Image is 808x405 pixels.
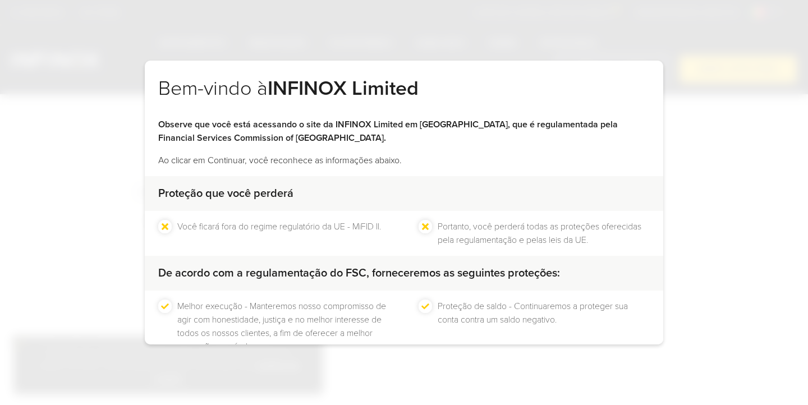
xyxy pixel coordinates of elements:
p: Ao clicar em Continuar, você reconhece as informações abaixo. [158,154,650,167]
li: Melhor execução - Manteremos nosso compromisso de agir com honestidade, justiça e no melhor inter... [177,300,389,353]
strong: De acordo com a regulamentação do FSC, forneceremos as seguintes proteções: [158,266,560,280]
li: Portanto, você perderá todas as proteções oferecidas pela regulamentação e pelas leis da UE. [438,220,650,247]
strong: Proteção que você perderá [158,187,293,200]
h2: Bem-vindo à [158,76,650,118]
li: Você ficará fora do regime regulatório da UE - MiFID II. [177,220,381,247]
strong: Observe que você está acessando o site da INFINOX Limited em [GEOGRAPHIC_DATA], que é regulamenta... [158,119,618,144]
strong: INFINOX Limited [268,76,419,100]
li: Proteção de saldo - Continuaremos a proteger sua conta contra um saldo negativo. [438,300,650,353]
